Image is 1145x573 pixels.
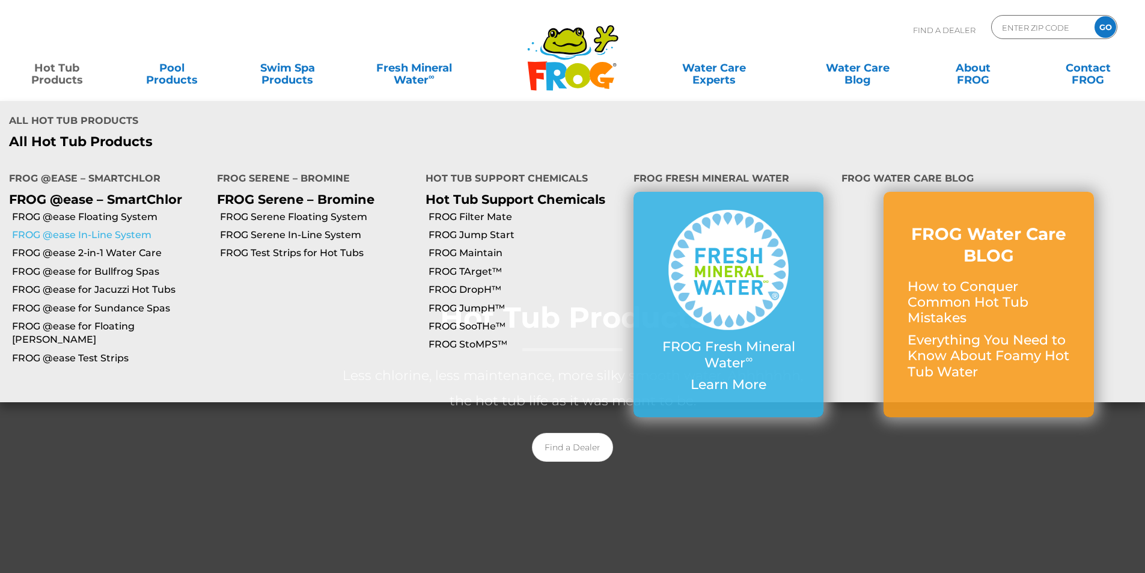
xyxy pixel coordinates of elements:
[9,134,564,150] a: All Hot Tub Products
[9,168,199,192] h4: FROG @ease – SmartChlor
[429,283,624,296] a: FROG DropH™
[358,56,470,80] a: Fresh MineralWater∞
[429,72,435,81] sup: ∞
[841,168,1136,192] h4: FROG Water Care Blog
[220,210,416,224] a: FROG Serene Floating System
[426,192,605,207] a: Hot Tub Support Chemicals
[12,247,208,260] a: FROG @ease 2-in-1 Water Care
[913,15,976,45] p: Find A Dealer
[908,223,1070,386] a: FROG Water Care BLOG How to Conquer Common Hot Tub Mistakes Everything You Need to Know About Foa...
[429,265,624,278] a: FROG TArget™
[429,210,624,224] a: FROG Filter Mate
[429,338,624,351] a: FROG StoMPS™
[12,302,208,315] a: FROG @ease for Sundance Spas
[908,223,1070,267] h3: FROG Water Care BLOG
[429,228,624,242] a: FROG Jump Start
[1043,56,1133,80] a: ContactFROG
[813,56,902,80] a: Water CareBlog
[217,192,407,207] p: FROG Serene – Bromine
[12,352,208,365] a: FROG @ease Test Strips
[532,433,613,462] a: Find a Dealer
[9,192,199,207] p: FROG @ease – SmartChlor
[220,228,416,242] a: FROG Serene In-Line System
[12,265,208,278] a: FROG @ease for Bullfrog Spas
[658,210,799,399] a: FROG Fresh Mineral Water∞ Learn More
[658,339,799,371] p: FROG Fresh Mineral Water
[908,279,1070,326] p: How to Conquer Common Hot Tub Mistakes
[12,228,208,242] a: FROG @ease In-Line System
[429,302,624,315] a: FROG JumpH™
[12,56,102,80] a: Hot TubProducts
[745,353,753,365] sup: ∞
[127,56,217,80] a: PoolProducts
[12,283,208,296] a: FROG @ease for Jacuzzi Hot Tubs
[12,210,208,224] a: FROG @ease Floating System
[220,247,416,260] a: FROG Test Strips for Hot Tubs
[429,320,624,333] a: FROG SooTHe™
[928,56,1018,80] a: AboutFROG
[9,110,564,134] h4: All Hot Tub Products
[426,168,615,192] h4: Hot Tub Support Chemicals
[243,56,332,80] a: Swim SpaProducts
[429,247,624,260] a: FROG Maintain
[634,168,823,192] h4: FROG Fresh Mineral Water
[1095,16,1116,38] input: GO
[908,332,1070,380] p: Everything You Need to Know About Foamy Hot Tub Water
[217,168,407,192] h4: FROG Serene – Bromine
[1001,19,1082,36] input: Zip Code Form
[658,377,799,393] p: Learn More
[641,56,787,80] a: Water CareExperts
[12,320,208,347] a: FROG @ease for Floating [PERSON_NAME]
